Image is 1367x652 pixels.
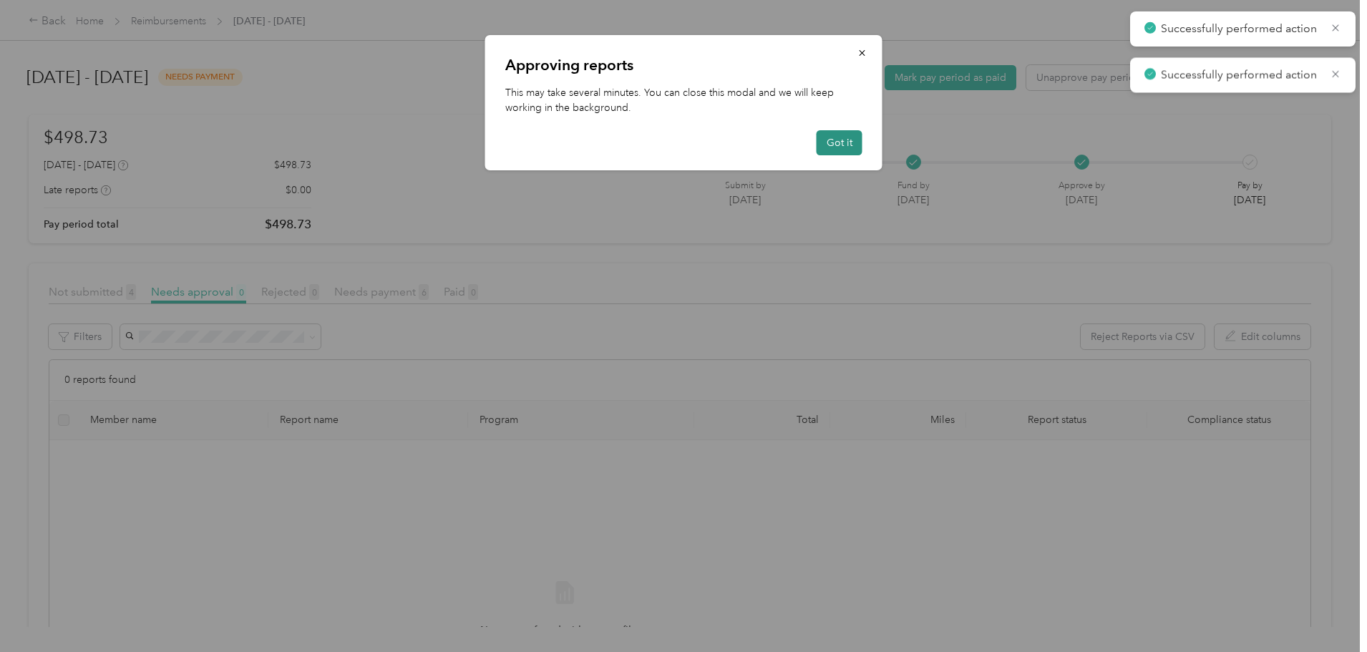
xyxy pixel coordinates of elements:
[1161,67,1320,84] p: Successfully performed action
[1161,20,1320,38] p: Successfully performed action
[505,55,862,75] p: Approving reports
[817,130,862,155] button: Got it
[1287,572,1367,652] iframe: Everlance-gr Chat Button Frame
[485,35,882,170] div: This may take several minutes. You can close this modal and we will keep working in the background.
